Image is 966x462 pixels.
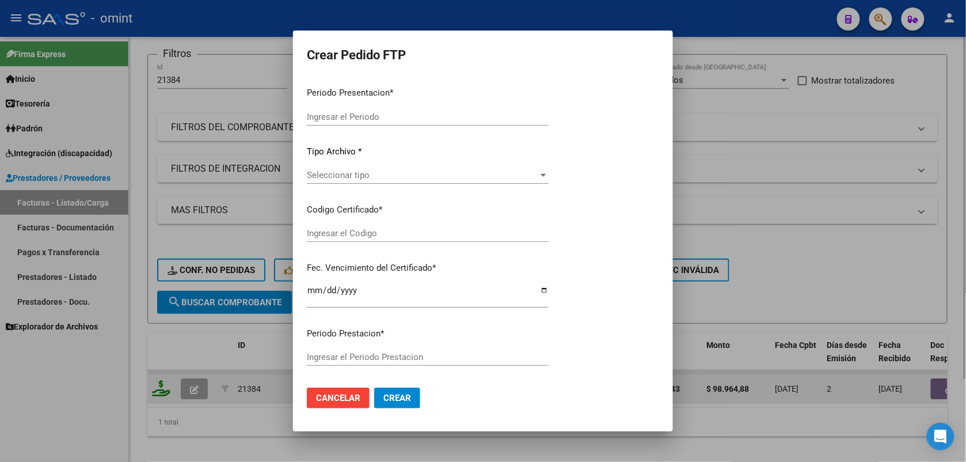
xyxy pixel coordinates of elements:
[307,145,549,158] p: Tipo Archivo *
[307,44,659,66] h2: Crear Pedido FTP
[316,393,360,403] span: Cancelar
[307,203,549,217] p: Codigo Certificado
[383,393,411,403] span: Crear
[374,388,420,408] button: Crear
[307,262,549,275] p: Fec. Vencimiento del Certificado
[307,86,549,100] p: Periodo Presentacion
[307,170,538,180] span: Seleccionar tipo
[927,423,954,450] div: Open Intercom Messenger
[307,327,549,340] p: Periodo Prestacion
[307,388,370,408] button: Cancelar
